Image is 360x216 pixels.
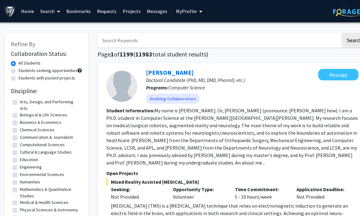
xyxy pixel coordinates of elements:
label: Medical & Health Sciences [20,199,68,206]
label: Business & Economics [20,119,61,126]
div: Not Provided [111,193,164,200]
a: Bookmarks [63,0,94,22]
a: Projects [120,0,144,22]
a: Search [37,0,63,22]
label: Physical Sciences & Astronomy [20,207,78,213]
div: 5 - 10 hours/week [230,186,292,200]
a: Home [18,0,37,22]
label: Cultural & Language Studies [20,149,72,155]
h2: Collaboration Status: [11,50,82,57]
span: 1 [111,50,114,58]
span: Doctoral Candidate (PhD, MD, DMD, PharmD, etc.) [146,77,245,83]
label: Communication & Journalism [20,134,73,141]
span: My Profile [176,8,197,14]
span: Refine By [11,40,35,48]
label: Students with posted projects [18,75,75,81]
span: Computer Science [169,84,205,91]
span: Mixed Reality Assisted [MEDICAL_DATA] [106,178,358,186]
b: Student Information: [106,107,155,114]
button: Message Yihao Liu [318,69,358,80]
label: Engineering [20,164,42,170]
label: Education [20,156,38,163]
img: Johns Hopkins University Logo [5,6,15,17]
label: Humanities [20,179,40,185]
p: Seeking: [111,186,164,193]
a: [PERSON_NAME] [146,69,194,76]
p: Application Deadline: [296,186,349,193]
div: Not Provided [292,186,354,200]
fg-read-more: My name is [PERSON_NAME]. Or, [PERSON_NAME] (pronounce: [PERSON_NAME] how). I am a Ph.D. student ... [106,107,358,166]
mat-chip: Seeking Collaborators [146,94,200,104]
span: 11983 [135,50,152,58]
div: Volunteer [168,186,230,200]
label: Chemical Sciences [20,127,55,133]
b: Programs: [146,84,169,91]
label: All Students [18,60,41,66]
iframe: Chat [5,188,26,211]
label: Biological & Life Sciences [20,112,67,118]
a: Messages [144,0,170,22]
p: Time Commitment: [235,186,288,193]
p: Opportunity Type: [173,186,226,193]
label: Students seeking opportunities [18,67,77,74]
span: 1199 [120,50,133,58]
span: Open Projects [106,170,138,176]
label: Environmental Sciences [20,171,64,178]
a: Requests [94,0,120,22]
label: Mathematics & Quantitative Studies [20,186,81,199]
label: Computational Sciences [20,142,65,148]
h2: Discipline: [11,87,82,95]
input: Search Keywords [98,33,341,47]
label: Arts, Design, and Performing Arts [20,99,81,112]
